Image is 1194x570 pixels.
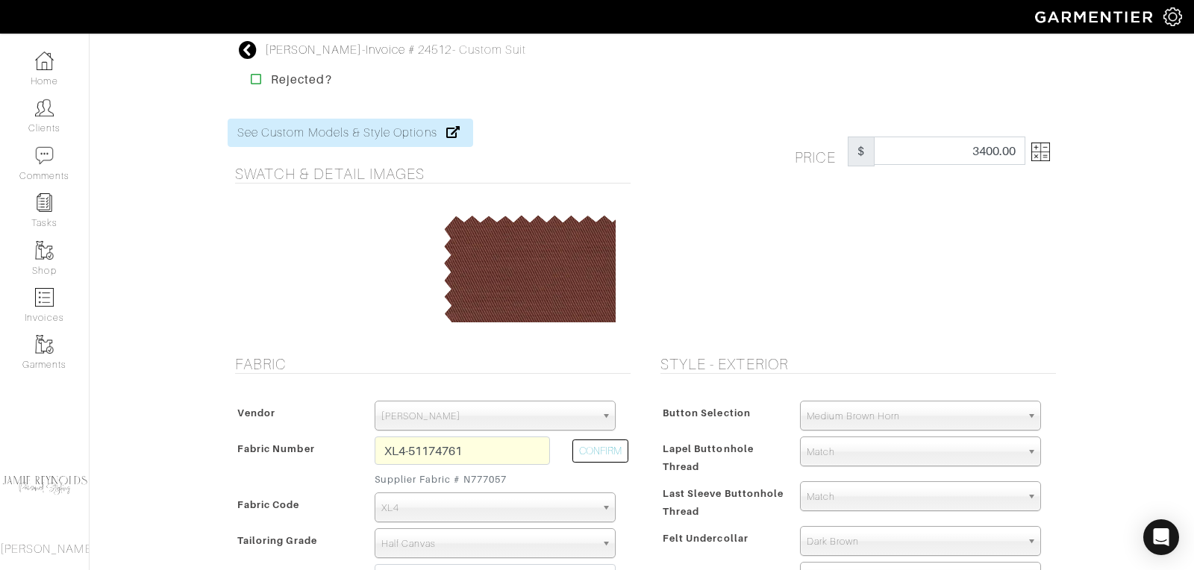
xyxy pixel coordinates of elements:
span: Fabric Code [237,494,300,516]
a: Invoice # 24512 [366,43,452,57]
img: clients-icon-6bae9207a08558b7cb47a8932f037763ab4055f8c8b6bfacd5dc20c3e0201464.png [35,98,54,117]
span: Match [807,437,1021,467]
span: Tailoring Grade [237,530,317,551]
span: Vendor [237,402,275,424]
a: [PERSON_NAME] [265,43,362,57]
img: reminder-icon-8004d30b9f0a5d33ae49ab947aed9ed385cf756f9e5892f1edd6e32f2345188e.png [35,193,54,212]
img: garments-icon-b7da505a4dc4fd61783c78ac3ca0ef83fa9d6f193b1c9dc38574b1d14d53ca28.png [35,241,54,260]
img: garments-icon-b7da505a4dc4fd61783c78ac3ca0ef83fa9d6f193b1c9dc38574b1d14d53ca28.png [35,335,54,354]
span: Half Canvas [381,529,596,559]
span: Fabric Number [237,438,315,460]
div: - - Custom Suit [265,41,526,59]
a: See Custom Models & Style Options [228,119,473,147]
button: CONFIRM [572,439,628,463]
span: Match [807,482,1021,512]
span: Lapel Buttonhole Thread [663,438,754,477]
img: garmentier-logo-header-white-b43fb05a5012e4ada735d5af1a66efaba907eab6374d6393d1fbf88cb4ef424d.png [1028,4,1163,30]
strong: Rejected? [271,72,331,87]
span: XL4 [381,493,596,523]
img: dashboard-icon-dbcd8f5a0b271acd01030246c82b418ddd0df26cd7fceb0bd07c9910d44c42f6.png [35,51,54,70]
img: gear-icon-white-bd11855cb880d31180b6d7d6211b90ccbf57a29d726f0c71d8c61bd08dd39cc2.png [1163,7,1182,26]
span: [PERSON_NAME] [381,401,596,431]
img: orders-icon-0abe47150d42831381b5fb84f609e132dff9fe21cb692f30cb5eec754e2cba89.png [35,288,54,307]
h5: Price [795,137,848,166]
span: Last Sleeve Buttonhole Thread [663,483,784,522]
small: Supplier Fabric # N777057 [375,472,550,486]
h5: Style - Exterior [660,355,1056,373]
span: Medium Brown Horn [807,401,1021,431]
div: Open Intercom Messenger [1143,519,1179,555]
img: Open Price Breakdown [1031,142,1050,161]
span: Button Selection [663,402,751,424]
span: $ [848,137,875,166]
span: Dark Brown [807,527,1021,557]
img: comment-icon-a0a6a9ef722e966f86d9cbdc48e553b5cf19dbc54f86b18d962a5391bc8f6eb6.png [35,146,54,165]
h5: Fabric [235,355,631,373]
h5: Swatch & Detail Images [235,165,631,183]
span: Felt Undercollar [663,527,748,549]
